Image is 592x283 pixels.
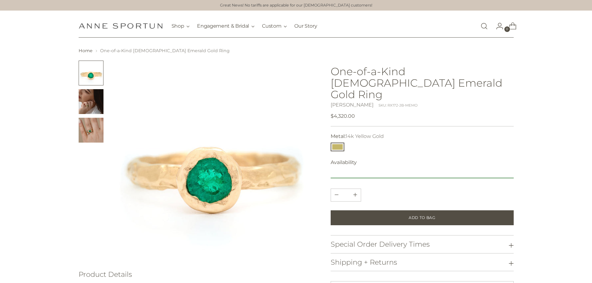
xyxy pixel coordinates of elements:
[331,253,513,271] button: Shipping + Returns
[331,235,513,253] button: Special Order Delivery Times
[338,189,353,201] input: Product quantity
[346,133,384,139] span: 14k Yellow Gold
[79,61,103,85] button: Change image to image 1
[504,26,510,32] span: 0
[331,133,384,140] label: Metal:
[262,19,287,33] button: Custom
[379,103,418,108] div: SKU: RX172-JB-MEMO
[331,240,430,248] h3: Special Order Delivery Times
[331,258,397,266] h3: Shipping + Returns
[220,2,372,8] a: Great News! No tariffs are applicable for our [DEMOGRAPHIC_DATA] customers!
[79,48,514,54] nav: breadcrumbs
[79,271,311,278] h3: Product Details
[331,210,513,225] button: Add to Bag
[331,189,342,201] button: Add product quantity
[112,61,311,260] img: One-of-a-Kind Colombian Emerald Gold Ring
[350,189,361,201] button: Subtract product quantity
[331,143,344,151] button: 14k Yellow Gold
[504,20,516,32] a: Open cart modal
[79,118,103,143] button: Change image to image 3
[331,159,357,166] span: Availability
[331,66,513,100] h1: One-of-a-Kind [DEMOGRAPHIC_DATA] Emerald Gold Ring
[172,19,190,33] button: Shop
[100,48,230,53] span: One-of-a-Kind [DEMOGRAPHIC_DATA] Emerald Gold Ring
[197,19,255,33] button: Engagement & Bridal
[409,215,435,221] span: Add to Bag
[294,19,317,33] a: Our Story
[331,102,374,108] a: [PERSON_NAME]
[79,89,103,114] button: Change image to image 2
[491,20,503,32] a: Go to the account page
[478,20,490,32] a: Open search modal
[79,23,163,29] a: Anne Sportun Fine Jewellery
[79,48,93,53] a: Home
[331,112,355,120] span: $4,320.00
